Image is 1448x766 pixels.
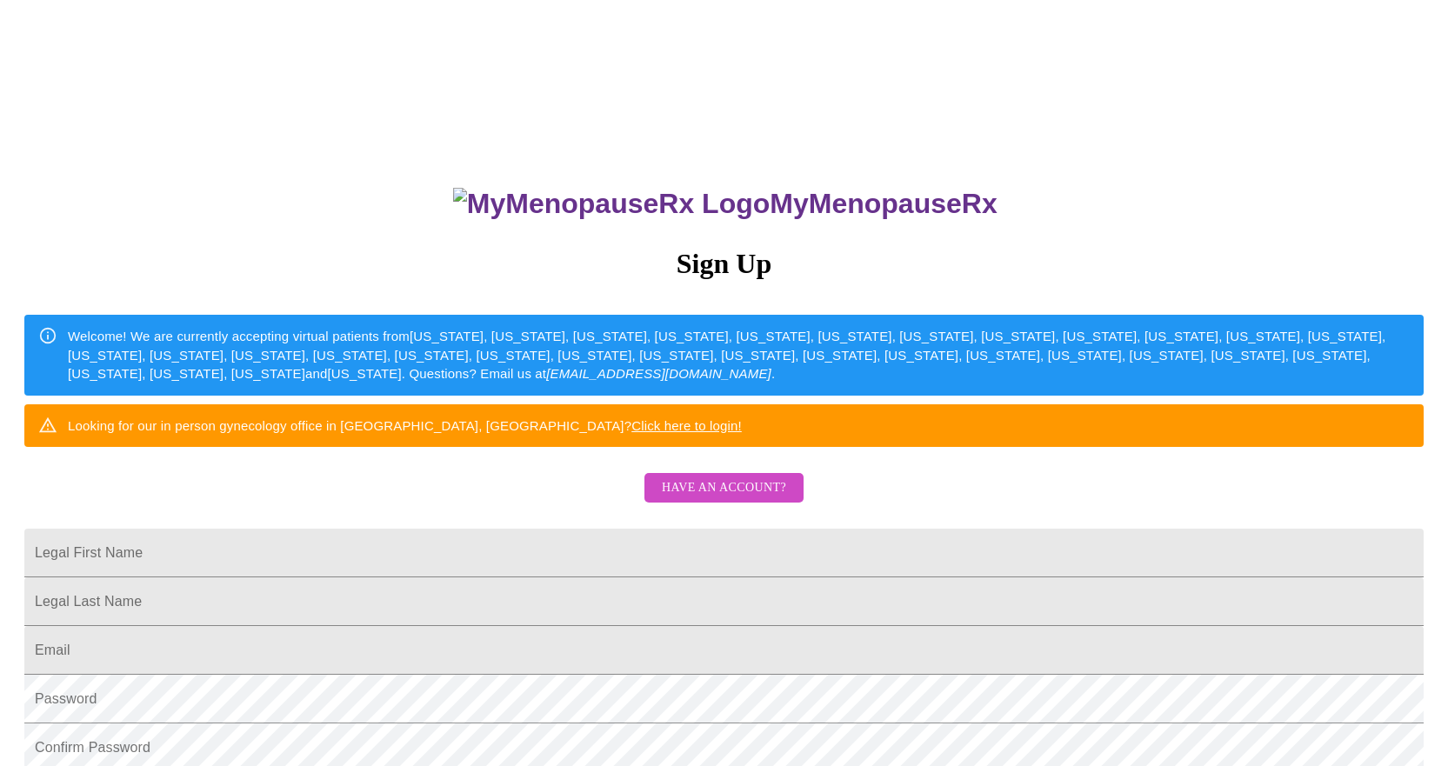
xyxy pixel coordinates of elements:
img: MyMenopauseRx Logo [453,188,770,220]
a: Have an account? [640,492,808,507]
div: Looking for our in person gynecology office in [GEOGRAPHIC_DATA], [GEOGRAPHIC_DATA]? [68,410,742,442]
h3: Sign Up [24,248,1424,280]
button: Have an account? [644,473,804,503]
h3: MyMenopauseRx [27,188,1425,220]
span: Have an account? [662,477,786,499]
div: Welcome! We are currently accepting virtual patients from [US_STATE], [US_STATE], [US_STATE], [US... [68,320,1410,390]
a: Click here to login! [631,418,742,433]
em: [EMAIL_ADDRESS][DOMAIN_NAME] [546,366,771,381]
